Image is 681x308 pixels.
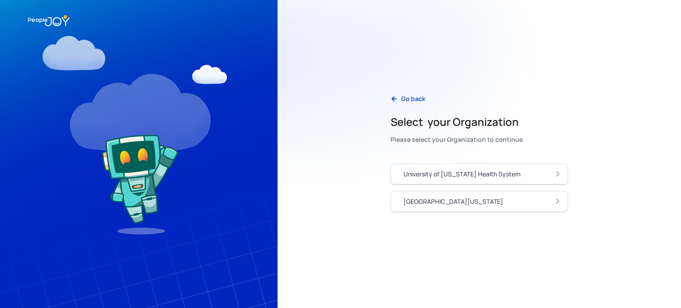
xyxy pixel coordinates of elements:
[391,133,523,146] div: Please select your Organization to continue
[384,90,432,108] a: Go back
[391,164,568,184] a: University of [US_STATE] Health System
[401,94,425,103] div: Go back
[391,191,568,212] a: [GEOGRAPHIC_DATA][US_STATE]
[391,115,523,129] h2: Select your Organization
[403,197,503,206] div: [GEOGRAPHIC_DATA][US_STATE]
[403,170,521,179] div: University of [US_STATE] Health System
